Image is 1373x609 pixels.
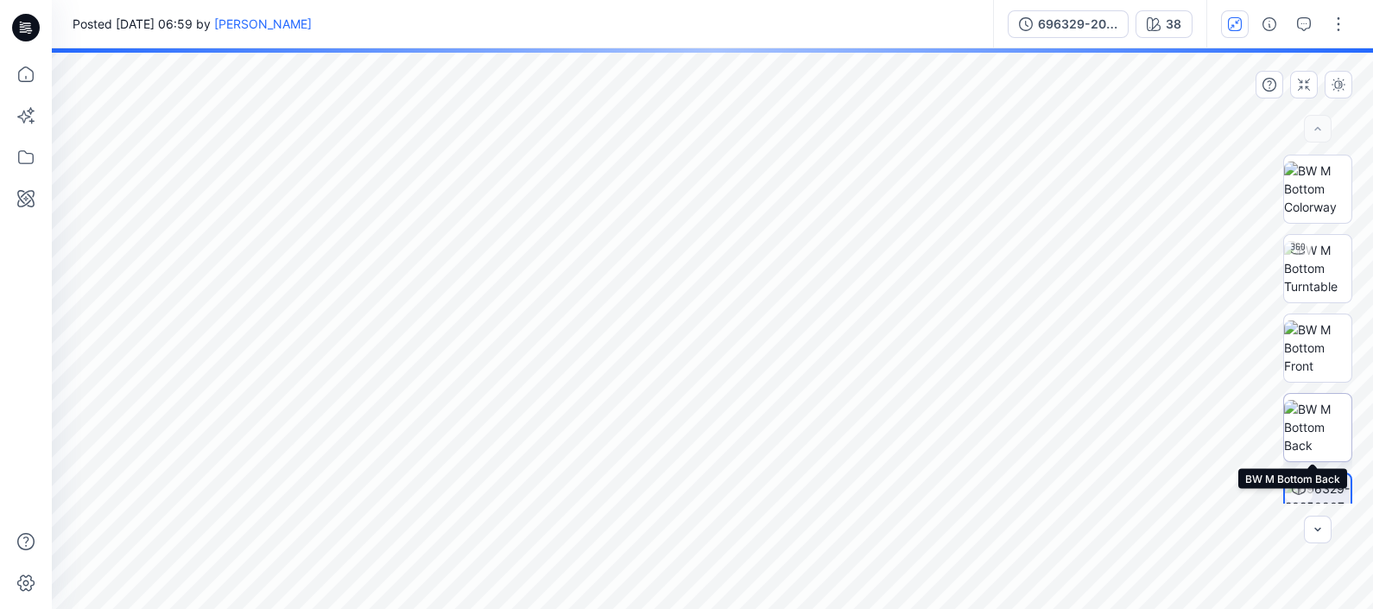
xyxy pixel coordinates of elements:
img: BW M Bottom Front [1284,320,1351,375]
div: 38 [1166,15,1181,34]
img: BW M Bottom Turntable [1284,241,1351,295]
span: Posted [DATE] 06:59 by [73,15,312,33]
img: BW M Bottom Colorway [1284,162,1351,216]
button: 696329-20250807 [1008,10,1129,38]
img: BW M Bottom Back [1284,400,1351,454]
div: 696329-20250807 [1038,15,1117,34]
a: [PERSON_NAME] [214,16,312,31]
img: 696329-20250807 38 [1285,479,1351,534]
button: 38 [1136,10,1193,38]
button: Details [1256,10,1283,38]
